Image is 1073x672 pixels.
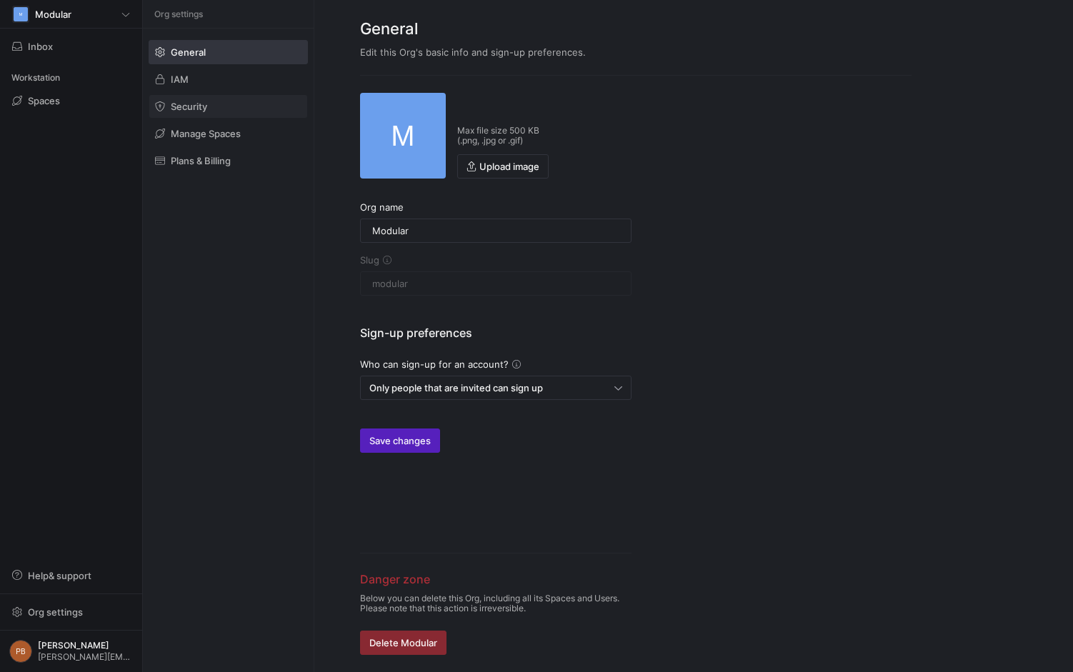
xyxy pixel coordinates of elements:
[28,570,91,581] span: Help & support
[28,95,60,106] span: Spaces
[360,593,632,613] p: Below you can delete this Org, including all its Spaces and Users. Please note that this action i...
[360,46,912,58] p: Edit this Org's basic info and sign-up preferences.
[369,435,431,446] span: Save changes
[171,101,207,112] span: Security
[6,89,136,113] a: Spaces
[360,571,632,588] h3: Danger zone
[479,161,539,172] span: Upload image
[360,428,440,453] button: Save changes
[28,606,83,618] span: Org settings
[171,46,206,58] span: General
[360,17,912,41] h2: General
[457,126,549,146] p: Max file size 500 KB (.png, .jpg or .gif)
[35,9,71,20] span: Modular
[14,7,28,21] div: M
[6,600,136,624] button: Org settings
[6,34,136,59] button: Inbox
[369,382,543,393] span: Only people that are invited can sign up
[171,74,189,85] span: IAM
[154,9,203,19] span: Org settings
[360,631,446,655] button: Delete Modular
[149,40,308,64] a: General
[28,41,53,52] span: Inbox
[457,154,549,179] button: Upload image
[6,636,136,666] button: PB[PERSON_NAME][PERSON_NAME][EMAIL_ADDRESS][DOMAIN_NAME]
[6,563,136,588] button: Help& support
[171,128,241,139] span: Manage Spaces
[149,67,308,91] a: IAM
[149,94,308,119] a: Security
[149,121,308,146] a: Manage Spaces
[6,608,136,619] a: Org settings
[149,149,308,173] a: Plans & Billing
[360,201,404,213] span: Org name
[360,358,509,370] span: Who can sign-up for an account?
[360,93,446,179] div: M
[9,640,32,663] div: PB
[6,67,136,89] div: Workstation
[38,641,133,651] span: [PERSON_NAME]
[369,637,437,648] span: Delete Modular
[171,155,231,166] span: Plans & Billing
[38,652,133,662] span: [PERSON_NAME][EMAIL_ADDRESS][DOMAIN_NAME]
[360,254,379,266] span: Slug
[360,324,632,341] h3: Sign-up preferences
